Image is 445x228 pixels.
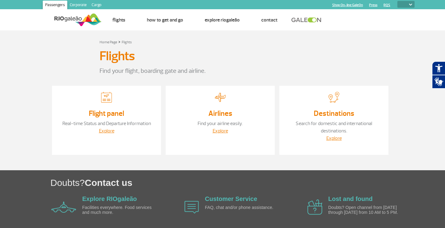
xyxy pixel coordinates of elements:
[100,66,345,76] p: Find your flight, boarding gate and airline.
[89,1,104,10] a: Cargo
[307,199,322,215] img: airplane icon
[369,3,377,7] a: Press
[51,202,76,213] img: airplane icon
[261,17,278,23] a: Contact
[384,3,390,7] a: RQS
[198,120,243,127] a: Find your airline easily.
[82,195,137,202] a: Explore RIOgaleão
[213,128,228,134] a: Explore
[43,1,67,10] a: Passengers
[147,17,183,23] a: How to get and go
[89,109,124,118] a: Flight panel
[205,17,240,23] a: Explore RIOgaleão
[205,195,257,202] a: Customer Service
[100,49,135,64] h3: Flights
[184,201,199,214] img: airplane icon
[62,120,151,127] a: Real-time Status and Departure Information
[314,109,354,118] a: Destinations
[82,205,153,215] p: Facilities everywhere. Food services and much more.
[432,75,445,88] button: Abrir tradutor de língua de sinais.
[328,205,399,215] p: Doubts? Open channel from [DATE] through [DATE] from 10 AM to 5 PM.
[100,40,117,45] a: Home Page
[432,61,445,88] div: Plugin de acessibilidade da Hand Talk.
[118,38,120,45] a: >
[112,17,125,23] a: Flights
[85,178,132,188] span: Contact us
[67,1,89,10] a: Corporate
[99,128,114,134] a: Explore
[205,205,276,210] p: FAQ, chat and/or phone assistance.
[296,120,372,134] a: Search for domestic and international destinations.
[326,135,342,141] a: Explore
[332,3,363,7] a: Shop On-line GaleOn
[208,109,232,118] a: Airlines
[50,176,445,189] h1: Doubts?
[122,40,132,45] a: Flights
[432,61,445,75] button: Abrir recursos assistivos.
[328,195,372,202] a: Lost and found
